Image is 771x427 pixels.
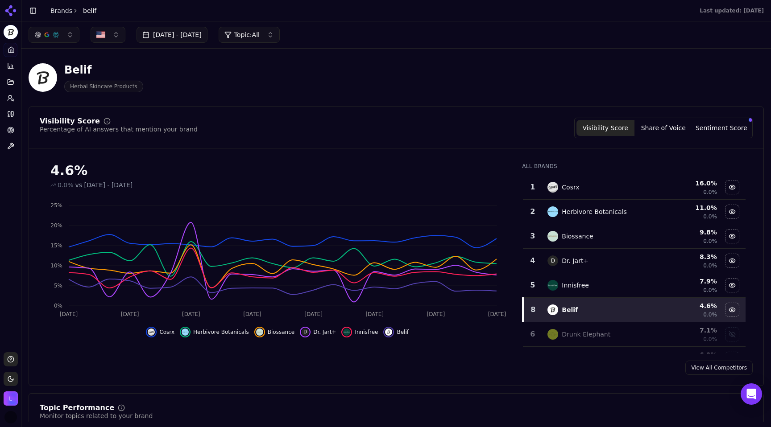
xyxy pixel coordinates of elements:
button: Hide belif data [725,303,739,317]
img: belif [547,304,558,315]
div: Innisfree [562,281,589,290]
tspan: 20% [50,222,62,229]
tspan: [DATE] [488,311,506,317]
div: 5 [526,280,539,291]
tr: 8belifBelif4.6%0.0%Hide belif data [523,298,746,322]
span: belif [83,6,96,15]
span: 0.0% [703,238,717,245]
tspan: [DATE] [365,311,384,317]
tspan: [DATE] [427,311,445,317]
span: Cosrx [159,328,174,336]
div: 6 [526,329,539,340]
button: Current brand: belif [4,25,18,39]
span: Herbivore Botanicals [193,328,249,336]
img: LG H&H [4,391,18,406]
div: 16.0 % [659,179,717,188]
tspan: [DATE] [182,311,200,317]
a: View All Competitors [685,361,753,375]
span: 0.0% [703,213,717,220]
button: [DATE] - [DATE] [137,27,207,43]
div: Last updated: [DATE] [700,7,764,14]
button: Open organization switcher [4,391,18,406]
tspan: [DATE] [243,311,261,317]
button: Hide herbivore botanicals data [725,205,739,219]
img: belif [29,63,57,92]
div: Topic Performance [40,404,114,411]
div: 7.1 % [659,326,717,335]
img: belif [385,328,392,336]
button: Hide innisfree data [341,327,378,337]
tspan: [DATE] [60,311,78,317]
span: Herbal Skincare Products [64,81,143,92]
div: Visibility Score [40,118,100,125]
tr: 4DDr. Jart+8.3%0.0%Hide dr. jart+ data [523,249,746,273]
button: Visibility Score [576,120,634,136]
img: innisfree [547,280,558,291]
span: Topic: All [234,30,260,39]
nav: breadcrumb [50,6,96,15]
button: Hide biossance data [254,327,294,337]
div: 4.6% [50,163,504,179]
img: Yaroslav Mynchenko [4,411,17,423]
div: 7.9 % [659,277,717,286]
span: 0.0% [703,189,717,196]
tspan: 0% [54,303,62,309]
span: Dr. Jart+ [313,328,336,336]
div: Open Intercom Messenger [741,383,762,405]
img: cosrx [547,182,558,193]
button: Hide biossance data [725,229,739,243]
div: 8 [527,304,539,315]
img: belif [4,25,18,39]
span: Innisfree [355,328,378,336]
tr: 3biossanceBiossance9.8%0.0%Hide biossance data [523,224,746,249]
span: 0.0% [703,311,717,318]
img: cosrx [148,328,155,336]
div: Biossance [562,232,593,241]
span: 0.0% [703,287,717,294]
div: Herbivore Botanicals [562,207,627,216]
span: Biossance [268,328,294,336]
div: All Brands [522,163,746,170]
span: Belif [397,328,409,336]
img: US [96,30,105,39]
button: Share of Voice [634,120,692,136]
button: Hide dr. jart+ data [725,254,739,268]
button: Show drunk elephant data [725,327,739,341]
div: 6.9 % [659,350,717,359]
span: D [302,328,309,336]
tspan: [DATE] [121,311,139,317]
tspan: 5% [54,283,62,289]
a: Brands [50,7,72,14]
tr: 1cosrxCosrx16.0%0.0%Hide cosrx data [523,175,746,200]
button: Hide innisfree data [725,278,739,292]
button: Hide herbivore botanicals data [180,327,249,337]
button: Hide dr. jart+ data [300,327,336,337]
button: Hide cosrx data [146,327,174,337]
tr: 6.9%Show youth to the people data [523,347,746,371]
div: Monitor topics related to your brand [40,411,153,420]
div: Percentage of AI answers that mention your brand [40,125,198,134]
tspan: [DATE] [304,311,323,317]
span: 0.0% [703,262,717,269]
button: Open user button [4,411,17,423]
span: 0.0% [58,181,74,189]
div: 8.3 % [659,252,717,261]
img: innisfree [343,328,350,336]
tr: 2herbivore botanicalsHerbivore Botanicals11.0%0.0%Hide herbivore botanicals data [523,200,746,224]
div: 4 [526,255,539,266]
div: 11.0 % [659,203,717,212]
div: 3 [526,231,539,242]
div: 9.8 % [659,228,717,237]
tr: 6drunk elephantDrunk Elephant7.1%0.0%Show drunk elephant data [523,322,746,347]
tspan: 15% [50,242,62,249]
button: Hide cosrx data [725,180,739,194]
button: Show youth to the people data [725,352,739,366]
img: biossance [256,328,263,336]
tspan: 10% [50,263,62,269]
img: herbivore botanicals [547,206,558,217]
tr: 5innisfreeInnisfree7.9%0.0%Hide innisfree data [523,273,746,298]
div: Dr. Jart+ [562,256,589,265]
img: biossance [547,231,558,242]
div: Belif [64,63,143,77]
div: 1 [526,182,539,193]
